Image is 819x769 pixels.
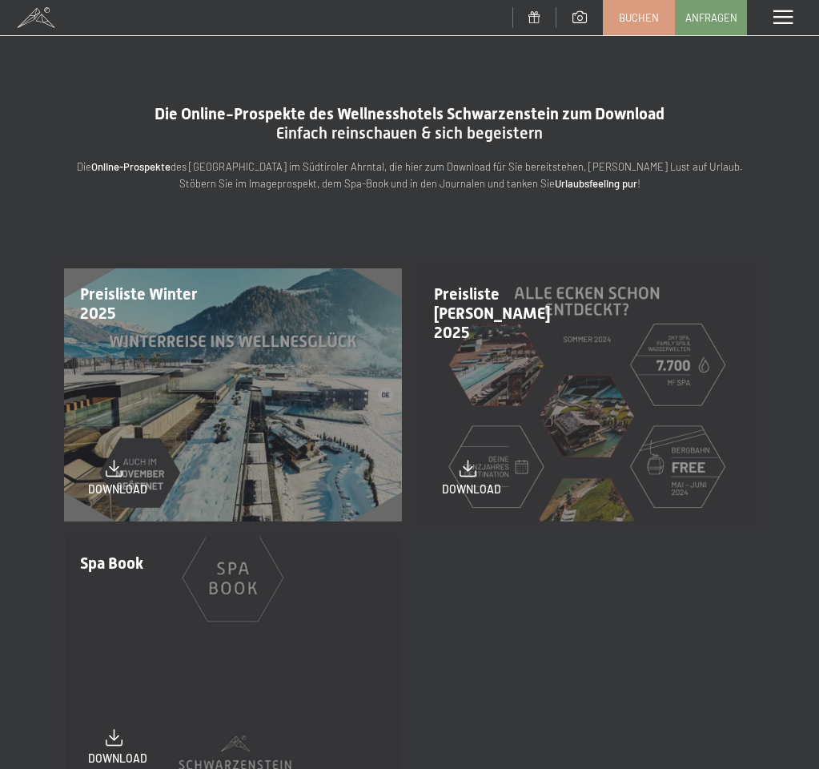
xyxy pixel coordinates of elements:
span: Buchen [619,10,659,25]
span: download [88,751,147,767]
a: download [88,460,147,497]
span: Die Online-Prospekte des Wellnesshotels Schwarzenstein zum Download [155,104,664,123]
span: Anfragen [685,10,737,25]
a: download [442,460,501,497]
span: download [442,481,501,497]
span: Einfach reinschauen & sich begeistern [276,123,543,143]
span: download [88,481,147,497]
span: Preisliste Winter 2025 [80,284,198,323]
span: Spa Book [80,554,143,573]
a: Anfragen [676,1,746,34]
strong: Urlaubsfeeling pur [555,177,637,190]
strong: Online-Prospekte [91,160,171,173]
a: Buchen [604,1,674,34]
p: Die des [GEOGRAPHIC_DATA] im Südtiroler Ahrntal, die hier zum Download für Sie bereitstehen, [PER... [64,159,755,192]
a: download [88,729,147,767]
span: Preisliste [PERSON_NAME] 2025 [434,284,551,342]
